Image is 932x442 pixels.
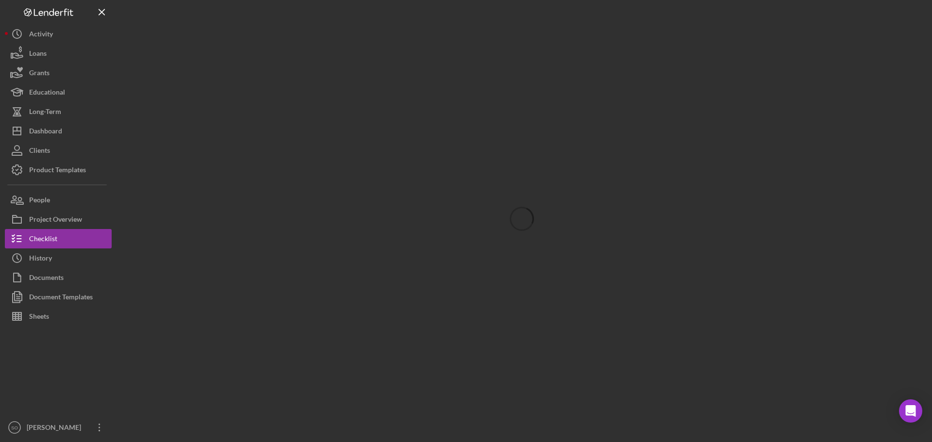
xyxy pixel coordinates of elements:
div: Dashboard [29,121,62,143]
div: Open Intercom Messenger [899,399,922,423]
div: Sheets [29,307,49,328]
div: Clients [29,141,50,163]
div: [PERSON_NAME] [24,418,87,440]
button: History [5,248,112,268]
div: Document Templates [29,287,93,309]
div: Activity [29,24,53,46]
button: SO[PERSON_NAME] [5,418,112,437]
button: Dashboard [5,121,112,141]
div: Checklist [29,229,57,251]
button: Long-Term [5,102,112,121]
button: Product Templates [5,160,112,180]
button: Sheets [5,307,112,326]
div: Long-Term [29,102,61,124]
div: Loans [29,44,47,65]
div: People [29,190,50,212]
div: History [29,248,52,270]
button: Documents [5,268,112,287]
button: Loans [5,44,112,63]
div: Product Templates [29,160,86,182]
button: Grants [5,63,112,82]
button: Project Overview [5,210,112,229]
text: SO [11,425,18,430]
div: Project Overview [29,210,82,231]
div: Educational [29,82,65,104]
button: Educational [5,82,112,102]
button: Document Templates [5,287,112,307]
button: People [5,190,112,210]
button: Activity [5,24,112,44]
button: Clients [5,141,112,160]
div: Documents [29,268,64,290]
div: Grants [29,63,50,85]
button: Checklist [5,229,112,248]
